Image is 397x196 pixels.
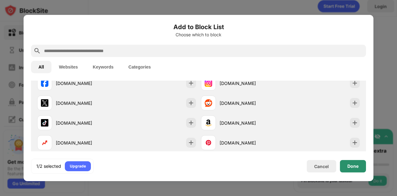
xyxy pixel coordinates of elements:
[205,79,212,87] img: favicons
[41,99,48,107] img: favicons
[220,100,280,106] div: [DOMAIN_NAME]
[56,120,117,126] div: [DOMAIN_NAME]
[51,61,85,73] button: Websites
[205,119,212,127] img: favicons
[347,164,359,169] div: Done
[70,163,86,169] div: Upgrade
[205,139,212,146] img: favicons
[220,80,280,87] div: [DOMAIN_NAME]
[31,32,366,37] div: Choose which to block
[41,119,48,127] img: favicons
[220,120,280,126] div: [DOMAIN_NAME]
[31,61,51,73] button: All
[85,61,121,73] button: Keywords
[36,163,61,169] div: 1/2 selected
[220,140,280,146] div: [DOMAIN_NAME]
[121,61,158,73] button: Categories
[56,100,117,106] div: [DOMAIN_NAME]
[41,79,48,87] img: favicons
[31,22,366,32] h6: Add to Block List
[56,80,117,87] div: [DOMAIN_NAME]
[41,139,48,146] img: favicons
[314,164,329,169] div: Cancel
[56,140,117,146] div: [DOMAIN_NAME]
[33,47,41,55] img: search.svg
[205,99,212,107] img: favicons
